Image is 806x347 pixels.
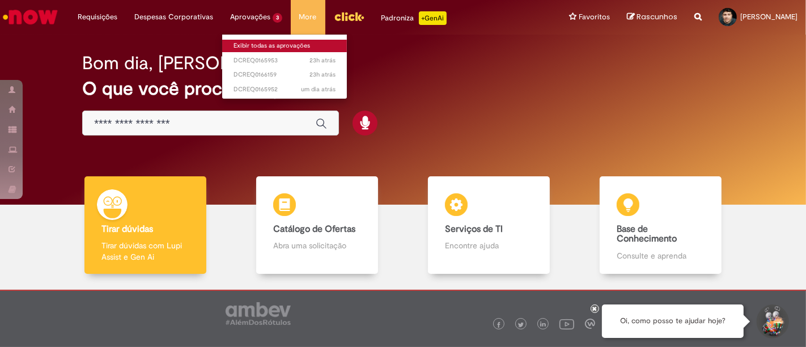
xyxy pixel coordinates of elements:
[222,34,347,99] ul: Aprovações
[82,53,299,73] h2: Bom dia, [PERSON_NAME]
[334,8,364,25] img: click_logo_yellow_360x200.png
[445,223,503,235] b: Serviços de TI
[309,56,336,65] span: 23h atrás
[637,11,677,22] span: Rascunhos
[222,69,347,81] a: Aberto DCREQ0166159 :
[740,12,797,22] span: [PERSON_NAME]
[309,70,336,79] span: 23h atrás
[273,13,282,23] span: 3
[419,11,447,25] p: +GenAi
[222,54,347,67] a: Aberto DCREQ0165953 :
[78,11,117,23] span: Requisições
[222,40,347,52] a: Exibir todas as aprovações
[301,85,336,94] time: 30/08/2025 21:25:04
[273,223,355,235] b: Catálogo de Ofertas
[617,223,677,245] b: Base de Conhecimento
[755,304,789,338] button: Iniciar Conversa de Suporte
[230,11,270,23] span: Aprovações
[627,12,677,23] a: Rascunhos
[309,70,336,79] time: 31/08/2025 10:31:40
[226,302,291,325] img: logo_footer_ambev_rotulo_gray.png
[82,79,724,99] h2: O que você procura hoje?
[617,250,704,261] p: Consulte e aprenda
[602,304,744,338] div: Oi, como posso te ajudar hoje?
[222,83,347,96] a: Aberto DCREQ0165952 :
[234,56,336,65] span: DCREQ0165953
[60,176,231,274] a: Tirar dúvidas Tirar dúvidas com Lupi Assist e Gen Ai
[234,85,336,94] span: DCREQ0165952
[518,322,524,328] img: logo_footer_twitter.png
[301,85,336,94] span: um dia atrás
[585,319,595,329] img: logo_footer_workplace.png
[101,240,189,263] p: Tirar dúvidas com Lupi Assist e Gen Ai
[575,176,746,274] a: Base de Conhecimento Consulte e aprenda
[496,322,502,328] img: logo_footer_facebook.png
[381,11,447,25] div: Padroniza
[309,56,336,65] time: 31/08/2025 10:50:56
[445,240,532,251] p: Encontre ajuda
[559,316,574,331] img: logo_footer_youtube.png
[273,240,360,251] p: Abra uma solicitação
[231,176,403,274] a: Catálogo de Ofertas Abra uma solicitação
[579,11,610,23] span: Favoritos
[1,6,60,28] img: ServiceNow
[299,11,317,23] span: More
[134,11,213,23] span: Despesas Corporativas
[101,223,153,235] b: Tirar dúvidas
[234,70,336,79] span: DCREQ0166159
[403,176,575,274] a: Serviços de TI Encontre ajuda
[540,321,546,328] img: logo_footer_linkedin.png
